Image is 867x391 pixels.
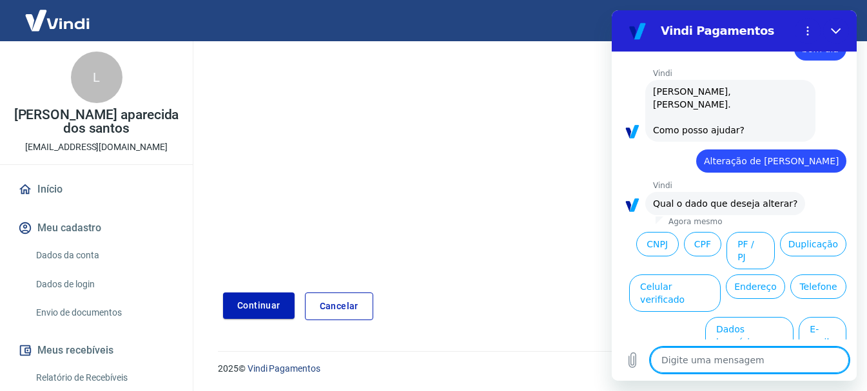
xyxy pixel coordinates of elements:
div: L [71,52,122,103]
button: Sair [805,9,852,33]
p: 2025 © [218,362,836,376]
p: [PERSON_NAME] aparecida dos santos [10,108,182,135]
a: Vindi Pagamentos [248,363,320,374]
a: Envio de documentos [31,300,177,326]
button: Meu cadastro [15,214,177,242]
button: Meus recebíveis [15,336,177,365]
a: Dados da conta [31,242,177,269]
a: Cancelar [305,292,373,320]
img: Vindi [15,1,99,40]
a: Dados de login [31,271,177,298]
iframe: Janela de mensagens [612,10,857,381]
a: Início [15,175,177,204]
p: [EMAIL_ADDRESS][DOMAIN_NAME] [25,140,168,154]
button: Continuar [223,292,295,319]
a: Relatório de Recebíveis [31,365,177,391]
